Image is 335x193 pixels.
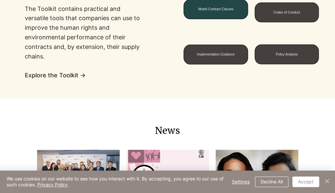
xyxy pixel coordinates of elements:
span: Settings [232,177,250,187]
p: The Toolkit contains practical and versatile tools that companies can use to improve the human ri... [25,4,143,61]
h2: News [94,125,241,136]
img: Close [323,177,331,185]
a: Implementation Guidance [184,45,248,64]
span: We use cookies on our website to see how you interact with it. By accepting, you agree to our use... [7,176,224,188]
button: Accept [292,176,319,187]
span: Implementation Guidance [197,53,235,56]
button: Close [323,176,331,188]
span: Policy Analysis [276,53,298,56]
a: Privacy Policy [37,182,68,187]
span: Codes of Conduct [273,11,300,14]
a: Explore the Toolkit → [25,72,86,79]
button: Decline All [255,176,288,187]
a: Policy Analysis [255,45,319,64]
span: Model Contract Clauses [198,7,233,11]
a: Codes of Conduct [255,3,319,22]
